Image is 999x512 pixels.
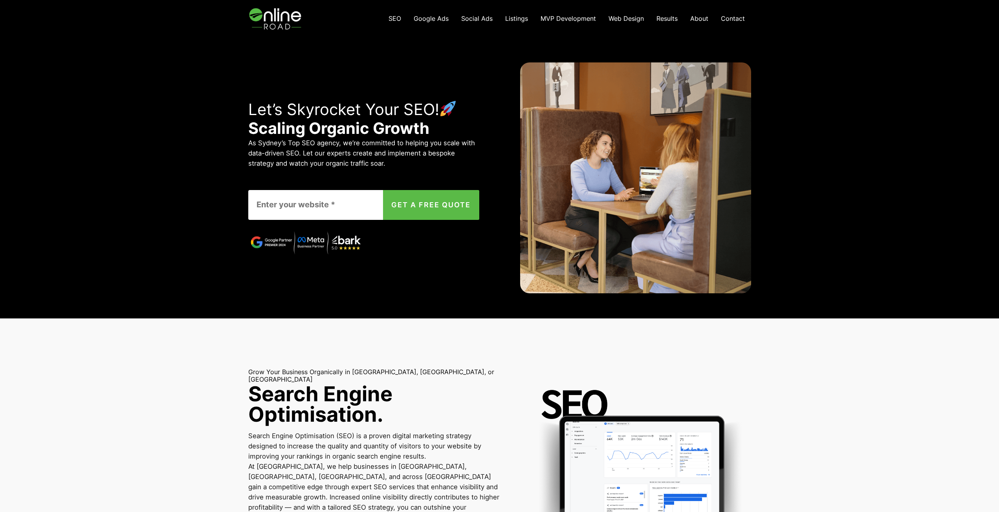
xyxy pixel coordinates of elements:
[650,11,684,27] a: Results
[248,100,479,138] p: Let’s Skyrocket Your SEO!
[541,15,596,22] span: MVP Development
[383,190,479,220] button: GET A FREE QUOTE
[721,15,745,22] span: Contact
[414,15,449,22] span: Google Ads
[248,431,500,461] p: Search Engine Optimisation (SEO) is a proven digital marketing strategy designed to increase the ...
[534,11,602,27] a: MVP Development
[440,101,456,117] img: 🚀
[248,138,479,168] p: As Sydney’s Top SEO agency, we’re committed to helping you scale with data-driven SEO. Let our ex...
[656,15,678,22] span: Results
[715,11,751,27] a: Contact
[505,15,528,22] span: Listings
[455,11,499,27] a: Social Ads
[461,15,493,22] span: Social Ads
[609,15,644,22] span: Web Design
[684,11,715,27] a: About
[407,11,455,27] a: Google Ads
[248,190,400,220] input: Enter your website *
[499,11,534,27] a: Listings
[389,15,401,22] span: SEO
[382,11,407,27] a: SEO
[690,15,708,22] span: About
[382,11,751,27] nav: Navigation
[602,11,650,27] a: Web Design
[248,368,500,383] h6: Grow Your Business Organically in [GEOGRAPHIC_DATA], [GEOGRAPHIC_DATA], or [GEOGRAPHIC_DATA]
[248,384,500,431] p: Search Engine Optimisation.
[248,119,429,138] strong: Scaling Organic Growth
[248,190,479,220] form: Contact form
